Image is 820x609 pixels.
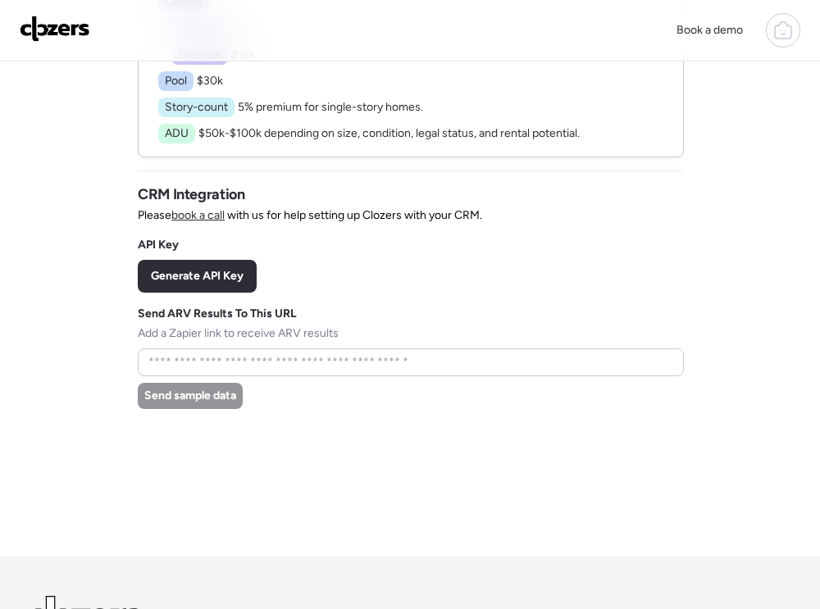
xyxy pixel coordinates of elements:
[676,23,743,37] span: Book a demo
[151,268,244,284] span: Generate API Key
[138,184,245,204] h3: CRM Integration
[138,237,179,253] h3: API Key
[138,306,297,322] label: Send ARV Results To This URL
[138,325,339,342] span: Add a Zapier link to receive ARV results
[20,16,90,42] img: Logo
[165,73,187,89] span: Pool
[238,100,423,114] span: 5% premium for single-story homes.
[197,74,223,88] span: $30k
[198,126,580,140] span: $50k-$100k depending on size, condition, legal status, and rental potential.
[171,208,225,222] a: book a call
[144,388,236,404] span: Send sample data
[165,125,189,142] span: ADU
[138,207,482,224] span: Please with us for help setting up Clozers with your CRM.
[165,99,228,116] span: Story-count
